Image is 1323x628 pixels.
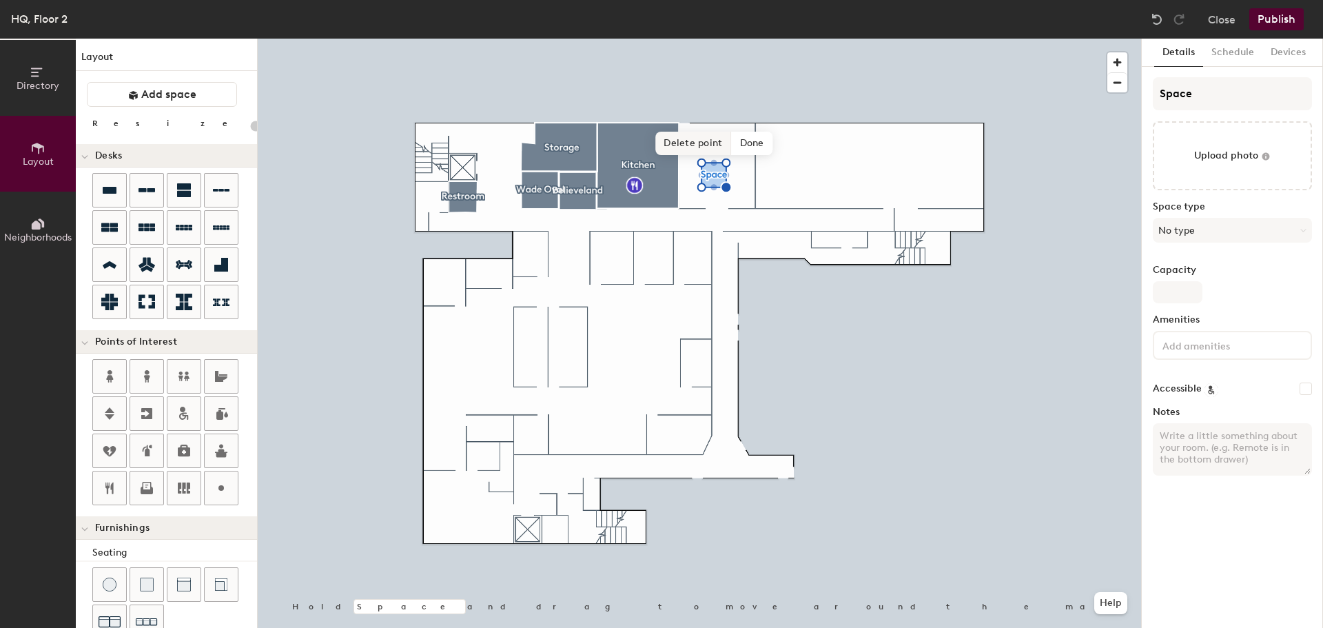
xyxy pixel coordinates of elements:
[95,150,122,161] span: Desks
[130,567,164,602] button: Cushion
[1249,8,1304,30] button: Publish
[76,50,257,71] h1: Layout
[1154,39,1203,67] button: Details
[1160,336,1284,353] input: Add amenities
[17,80,59,92] span: Directory
[1150,12,1164,26] img: Undo
[23,156,54,168] span: Layout
[1153,218,1312,243] button: No type
[1153,265,1312,276] label: Capacity
[167,567,201,602] button: Couch (middle)
[141,88,196,101] span: Add space
[92,567,127,602] button: Stool
[1094,592,1127,614] button: Help
[140,578,154,591] img: Cushion
[87,82,237,107] button: Add space
[1153,314,1312,325] label: Amenities
[95,336,177,347] span: Points of Interest
[95,523,150,534] span: Furnishings
[103,578,116,591] img: Stool
[4,232,72,243] span: Neighborhoods
[655,132,731,155] span: Delete point
[1153,407,1312,418] label: Notes
[92,545,257,560] div: Seating
[92,118,245,129] div: Resize
[1153,201,1312,212] label: Space type
[1153,383,1202,394] label: Accessible
[204,567,238,602] button: Couch (corner)
[732,132,772,155] span: Done
[177,578,191,591] img: Couch (middle)
[1153,121,1312,190] button: Upload photo
[1203,39,1262,67] button: Schedule
[1208,8,1235,30] button: Close
[1172,12,1186,26] img: Redo
[214,578,228,591] img: Couch (corner)
[1262,39,1314,67] button: Devices
[11,10,68,28] div: HQ, Floor 2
